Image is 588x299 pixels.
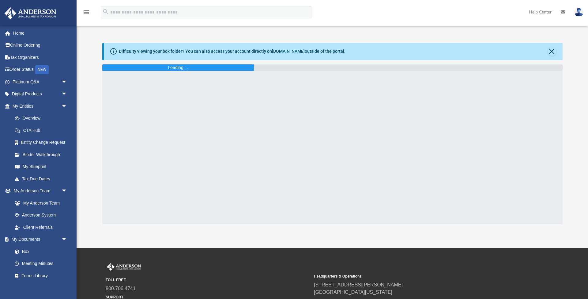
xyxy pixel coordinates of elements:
[168,64,188,71] div: Loading ...
[9,221,73,233] a: Client Referrals
[106,286,136,291] a: 800.706.4741
[61,88,73,101] span: arrow_drop_down
[272,49,305,54] a: [DOMAIN_NAME]
[61,76,73,88] span: arrow_drop_down
[4,185,73,197] a: My Anderson Teamarrow_drop_down
[9,161,73,173] a: My Blueprint
[9,258,73,270] a: Meeting Minutes
[102,8,109,15] i: search
[83,12,90,16] a: menu
[314,289,392,295] a: [GEOGRAPHIC_DATA][US_STATE]
[4,63,77,76] a: Order StatusNEW
[61,185,73,197] span: arrow_drop_down
[9,136,77,149] a: Entity Change Request
[9,124,77,136] a: CTA Hub
[314,274,518,279] small: Headquarters & Operations
[4,233,73,246] a: My Documentsarrow_drop_down
[106,263,142,271] img: Anderson Advisors Platinum Portal
[4,39,77,52] a: Online Ordering
[9,148,77,161] a: Binder Walkthrough
[4,76,77,88] a: Platinum Q&Aarrow_drop_down
[106,277,310,283] small: TOLL FREE
[4,51,77,63] a: Tax Organizers
[83,9,90,16] i: menu
[4,88,77,100] a: Digital Productsarrow_drop_down
[9,112,77,125] a: Overview
[9,245,70,258] a: Box
[9,270,70,282] a: Forms Library
[35,65,49,74] div: NEW
[3,7,58,19] img: Anderson Advisors Platinum Portal
[314,282,403,287] a: [STREET_ADDRESS][PERSON_NAME]
[9,173,77,185] a: Tax Due Dates
[548,47,556,56] button: Close
[61,233,73,246] span: arrow_drop_down
[4,27,77,39] a: Home
[9,209,73,221] a: Anderson System
[61,100,73,113] span: arrow_drop_down
[9,197,70,209] a: My Anderson Team
[574,8,583,17] img: User Pic
[4,100,77,112] a: My Entitiesarrow_drop_down
[119,48,345,55] div: Difficulty viewing your box folder? You can also access your account directly on outside of the p...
